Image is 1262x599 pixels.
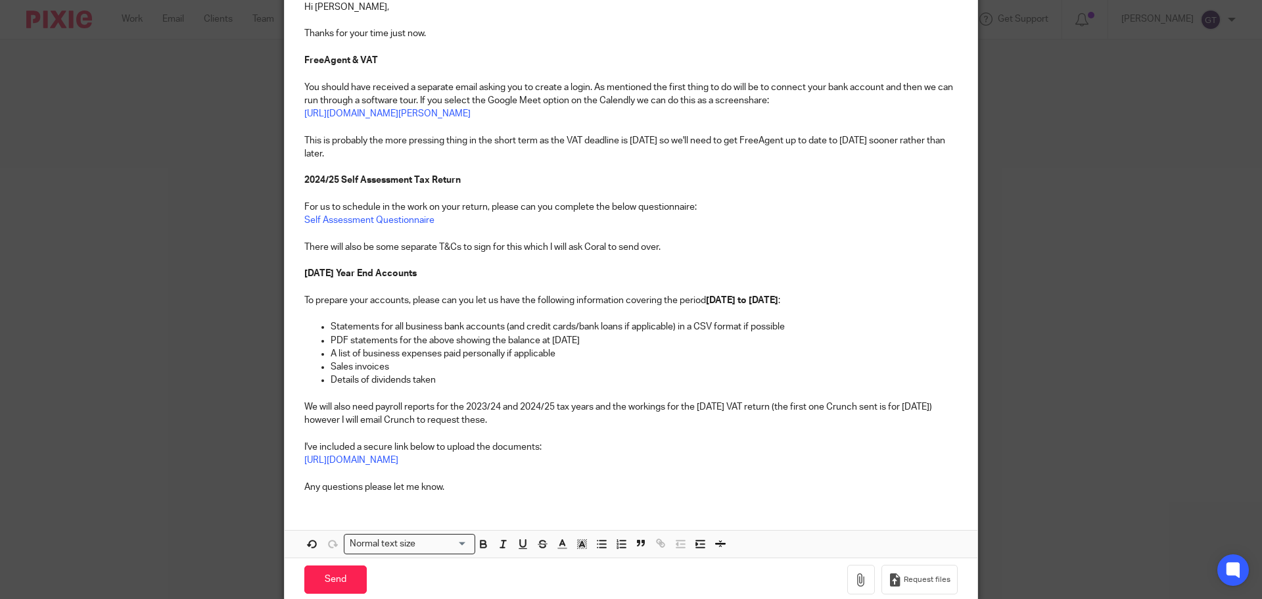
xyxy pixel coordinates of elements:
[331,334,958,347] p: PDF statements for the above showing the balance at [DATE]
[304,456,398,465] a: [URL][DOMAIN_NAME]
[304,269,417,278] strong: [DATE] Year End Accounts
[304,481,958,494] p: Any questions please let me know.
[347,537,419,551] span: Normal text size
[304,400,958,427] p: We will also need payroll reports for the 2023/24 and 2024/25 tax years and the workings for the ...
[420,537,467,551] input: Search for option
[304,201,958,214] p: For us to schedule in the work on your return, please can you complete the below questionnaire:
[331,320,958,333] p: Statements for all business bank accounts (and credit cards/bank loans if applicable) in a CSV fo...
[304,27,958,40] p: Thanks for your time just now.
[304,176,461,185] strong: 2024/25 Self Assessment Tax Return
[344,534,475,554] div: Search for option
[304,134,958,161] p: This is probably the more pressing thing in the short term as the VAT deadline is [DATE] so we'll...
[304,216,434,225] a: Self Assessment Questionnaire
[304,56,378,65] strong: FreeAgent & VAT
[304,241,958,254] p: There will also be some separate T&Cs to sign for this which I will ask Coral to send over.
[706,296,778,305] strong: [DATE] to [DATE]
[331,347,958,360] p: A list of business expenses paid personally if applicable
[304,294,958,307] p: To prepare your accounts, please can you let us have the following information covering the period :
[304,441,958,454] p: I've included a secure link below to upload the documents:
[304,109,471,118] a: [URL][DOMAIN_NAME][PERSON_NAME]
[304,1,958,14] p: Hi [PERSON_NAME],
[331,360,958,373] p: Sales invoices
[331,373,958,387] p: Details of dividends taken
[904,575,950,585] span: Request files
[304,565,367,594] input: Send
[881,565,958,594] button: Request files
[304,81,958,108] p: You should have received a separate email asking you to create a login. As mentioned the first th...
